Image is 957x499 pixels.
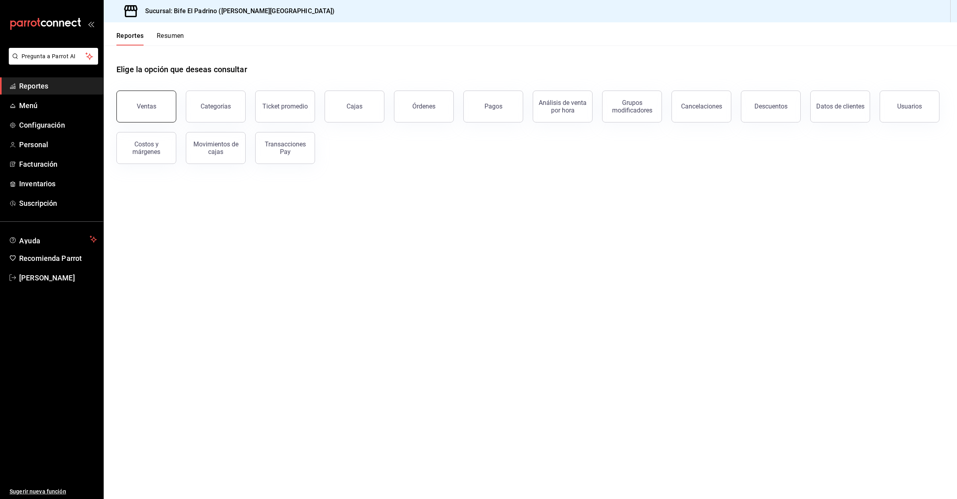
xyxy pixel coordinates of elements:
span: Configuración [19,120,97,130]
div: Categorías [201,103,231,110]
span: [PERSON_NAME] [19,272,97,283]
div: Cajas [347,103,362,110]
span: Personal [19,139,97,150]
span: Suscripción [19,198,97,209]
div: Movimientos de cajas [191,140,240,156]
div: Ventas [137,103,156,110]
div: Cancelaciones [681,103,722,110]
button: Cajas [325,91,384,122]
button: Resumen [157,32,184,45]
div: Ticket promedio [262,103,308,110]
div: Análisis de venta por hora [538,99,587,114]
span: Inventarios [19,178,97,189]
a: Pregunta a Parrot AI [6,58,98,66]
div: navigation tabs [116,32,184,45]
div: Grupos modificadores [607,99,657,114]
button: Ticket promedio [255,91,315,122]
div: Descuentos [754,103,788,110]
span: Recomienda Parrot [19,253,97,264]
div: Datos de clientes [816,103,864,110]
button: Pagos [463,91,523,122]
div: Transacciones Pay [260,140,310,156]
button: Órdenes [394,91,454,122]
span: Reportes [19,81,97,91]
button: Movimientos de cajas [186,132,246,164]
span: Facturación [19,159,97,170]
h1: Elige la opción que deseas consultar [116,63,247,75]
button: Pregunta a Parrot AI [9,48,98,65]
button: open_drawer_menu [88,21,94,27]
span: Menú [19,100,97,111]
button: Datos de clientes [810,91,870,122]
button: Grupos modificadores [602,91,662,122]
div: Usuarios [897,103,922,110]
button: Categorías [186,91,246,122]
span: Ayuda [19,235,87,244]
button: Cancelaciones [671,91,731,122]
button: Usuarios [880,91,939,122]
button: Descuentos [741,91,801,122]
button: Ventas [116,91,176,122]
span: Pregunta a Parrot AI [22,52,86,61]
button: Reportes [116,32,144,45]
button: Análisis de venta por hora [533,91,593,122]
button: Transacciones Pay [255,132,315,164]
div: Órdenes [412,103,435,110]
span: Sugerir nueva función [10,487,97,496]
div: Pagos [484,103,502,110]
div: Costos y márgenes [122,140,171,156]
button: Costos y márgenes [116,132,176,164]
h3: Sucursal: Bife El Padrino ([PERSON_NAME][GEOGRAPHIC_DATA]) [139,6,335,16]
